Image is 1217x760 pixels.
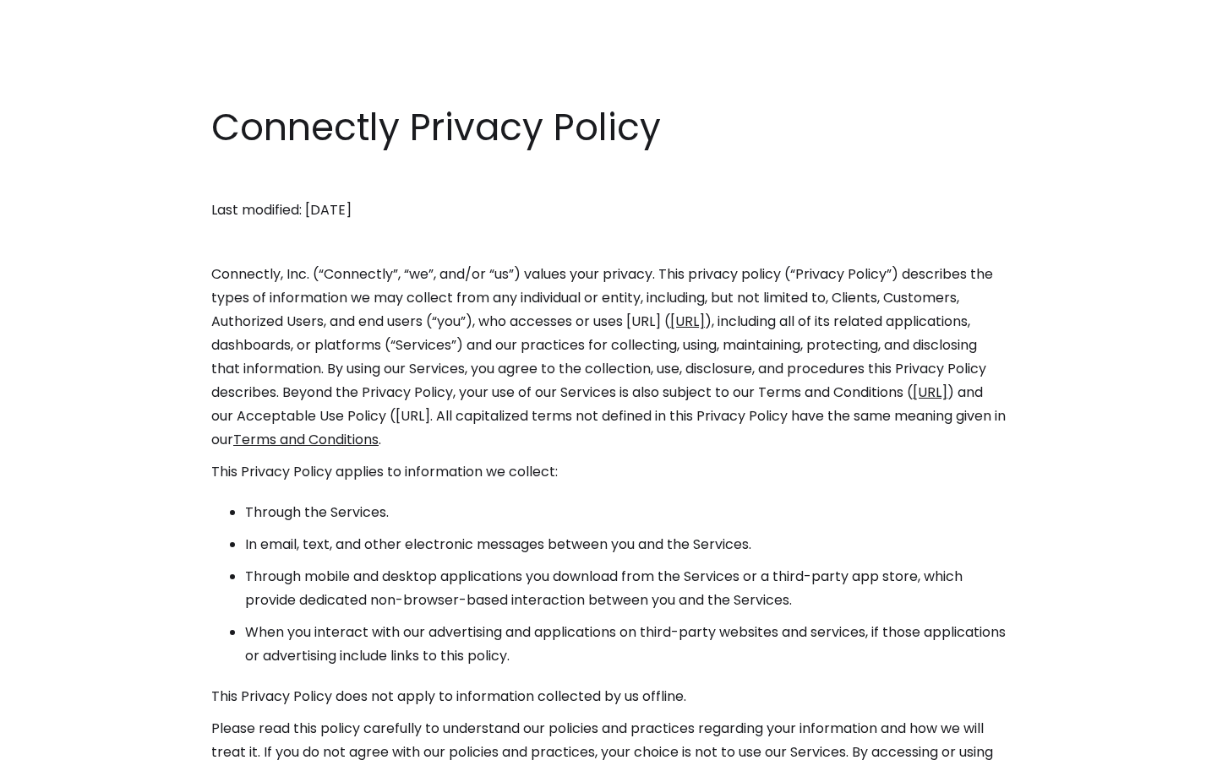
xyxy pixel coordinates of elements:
[245,621,1006,668] li: When you interact with our advertising and applications on third-party websites and services, if ...
[211,198,1006,222] p: Last modified: [DATE]
[233,430,379,449] a: Terms and Conditions
[211,231,1006,254] p: ‍
[211,101,1006,154] h1: Connectly Privacy Policy
[211,460,1006,484] p: This Privacy Policy applies to information we collect:
[245,501,1006,524] li: Through the Services.
[913,383,947,402] a: [URL]
[211,263,1006,452] p: Connectly, Inc. (“Connectly”, “we”, and/or “us”) values your privacy. This privacy policy (“Priva...
[17,729,101,754] aside: Language selected: English
[245,565,1006,612] li: Through mobile and desktop applications you download from the Services or a third-party app store...
[211,685,1006,708] p: This Privacy Policy does not apply to information collected by us offline.
[34,730,101,754] ul: Language list
[670,312,705,331] a: [URL]
[245,533,1006,556] li: In email, text, and other electronic messages between you and the Services.
[211,166,1006,190] p: ‍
